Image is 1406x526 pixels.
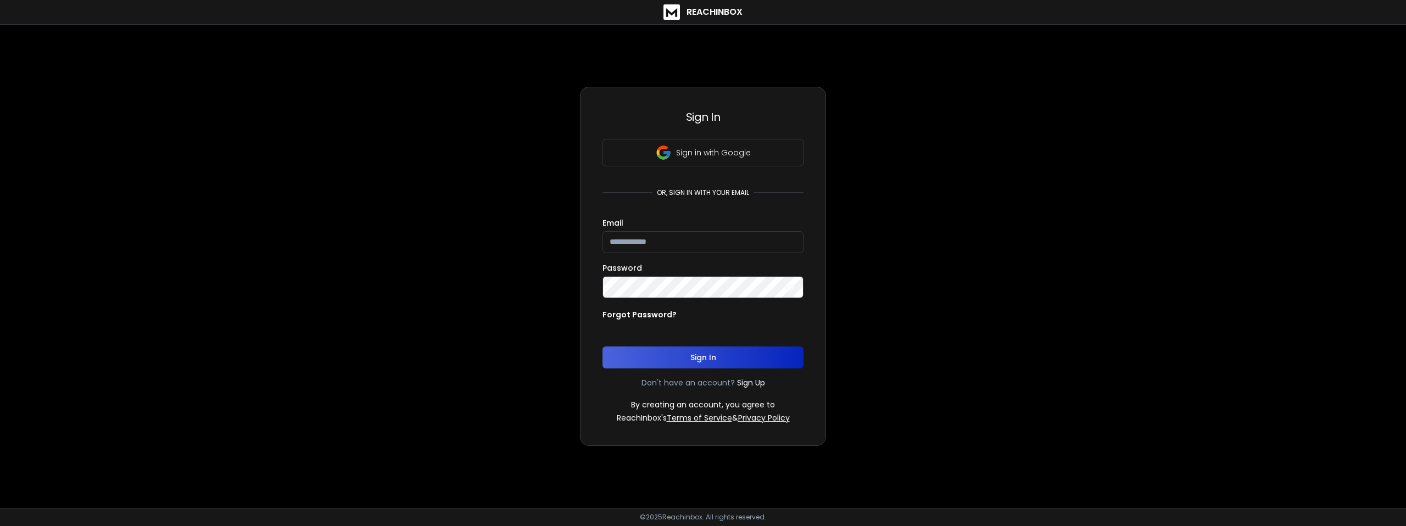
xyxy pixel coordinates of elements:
[602,109,804,125] h3: Sign In
[602,264,642,272] label: Password
[640,513,766,522] p: © 2025 Reachinbox. All rights reserved.
[663,4,743,20] a: ReachInbox
[631,399,775,410] p: By creating an account, you agree to
[641,377,735,388] p: Don't have an account?
[737,377,765,388] a: Sign Up
[738,412,790,423] a: Privacy Policy
[652,188,754,197] p: or, sign in with your email
[687,5,743,19] h1: ReachInbox
[602,139,804,166] button: Sign in with Google
[667,412,732,423] a: Terms of Service
[602,309,677,320] p: Forgot Password?
[602,219,623,227] label: Email
[676,147,751,158] p: Sign in with Google
[663,4,680,20] img: logo
[602,346,804,368] button: Sign In
[617,412,790,423] p: ReachInbox's &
